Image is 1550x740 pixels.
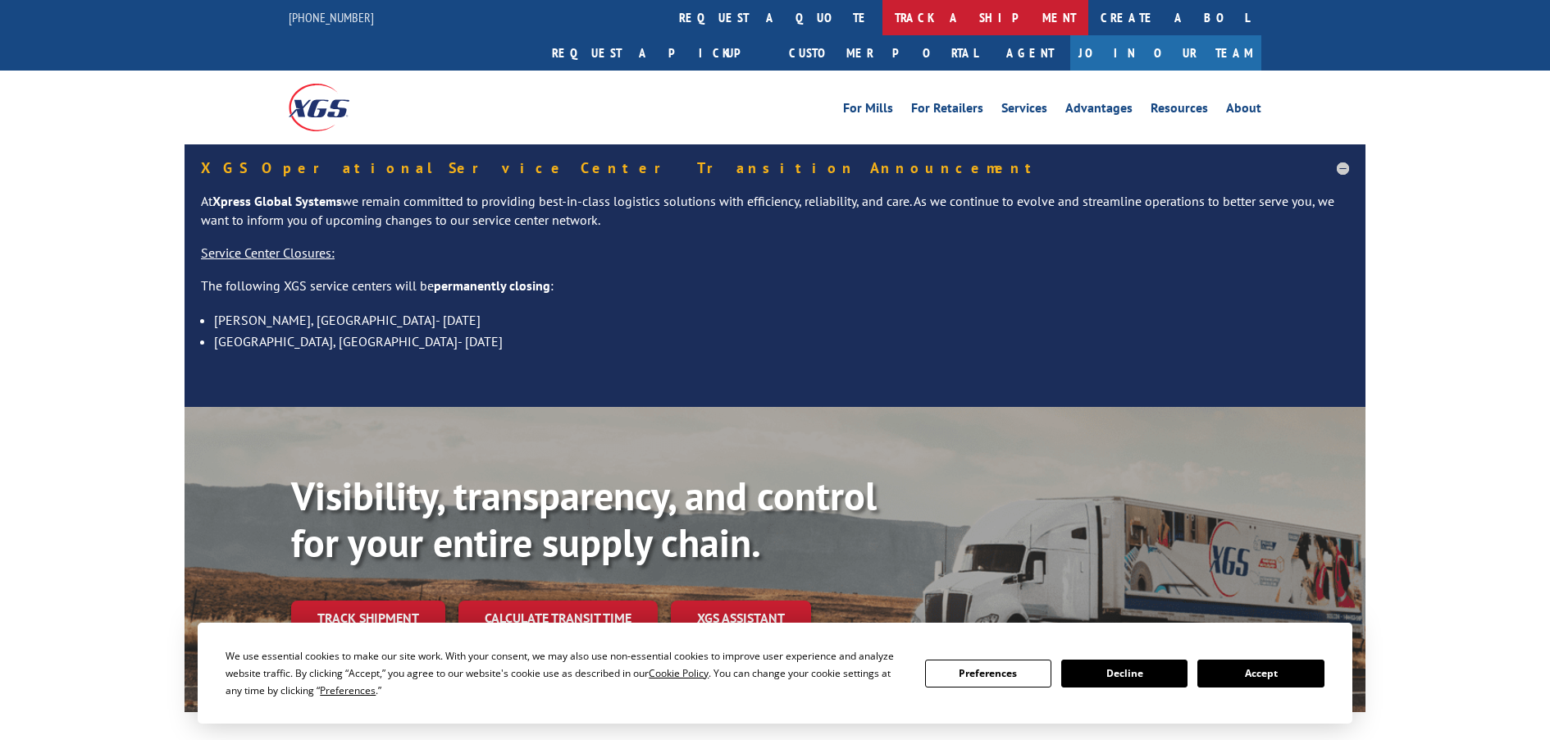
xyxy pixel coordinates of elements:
[777,35,990,71] a: Customer Portal
[1061,660,1188,687] button: Decline
[1001,102,1047,120] a: Services
[320,683,376,697] span: Preferences
[1070,35,1261,71] a: Join Our Team
[1226,102,1261,120] a: About
[925,660,1051,687] button: Preferences
[291,601,445,635] a: Track shipment
[289,9,374,25] a: [PHONE_NUMBER]
[911,102,983,120] a: For Retailers
[198,623,1352,724] div: Cookie Consent Prompt
[434,277,550,294] strong: permanently closing
[214,309,1349,331] li: [PERSON_NAME], [GEOGRAPHIC_DATA]- [DATE]
[1151,102,1208,120] a: Resources
[214,331,1349,352] li: [GEOGRAPHIC_DATA], [GEOGRAPHIC_DATA]- [DATE]
[843,102,893,120] a: For Mills
[226,647,905,699] div: We use essential cookies to make our site work. With your consent, we may also use non-essential ...
[990,35,1070,71] a: Agent
[649,666,709,680] span: Cookie Policy
[1065,102,1133,120] a: Advantages
[201,244,335,261] u: Service Center Closures:
[458,601,658,636] a: Calculate transit time
[540,35,777,71] a: Request a pickup
[201,192,1349,244] p: At we remain committed to providing best-in-class logistics solutions with efficiency, reliabilit...
[201,161,1349,176] h5: XGS Operational Service Center Transition Announcement
[212,193,342,209] strong: Xpress Global Systems
[671,601,811,636] a: XGS ASSISTANT
[1197,660,1324,687] button: Accept
[201,276,1349,309] p: The following XGS service centers will be :
[291,470,877,569] b: Visibility, transparency, and control for your entire supply chain.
